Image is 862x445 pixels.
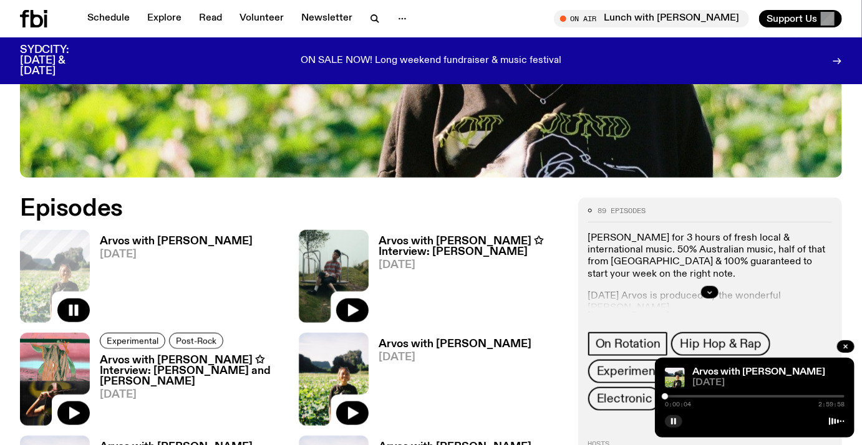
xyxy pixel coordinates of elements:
span: Post-Rock [176,336,216,345]
span: Support Us [767,13,817,24]
span: [DATE] [692,378,845,388]
span: [DATE] [379,260,563,270]
img: Bri is smiling and wearing a black t-shirt. She is standing in front of a lush, green field. Ther... [665,368,685,388]
a: Arvos with [PERSON_NAME][DATE] [369,339,531,426]
img: Split frame of Bhenji Ra and Karina Utomo mid performances [20,333,90,426]
span: Hip Hop & Rap [680,337,761,351]
h2: Episodes [20,198,563,220]
button: Support Us [759,10,842,27]
a: Hip Hop & Rap [671,332,770,356]
h3: Arvos with [PERSON_NAME] [379,339,531,350]
a: Arvos with [PERSON_NAME] [692,367,825,377]
a: On Rotation [588,332,668,356]
h3: Arvos with [PERSON_NAME] ✩ Interview: [PERSON_NAME] [379,236,563,257]
span: Experimental [597,365,669,378]
span: Electronic [597,392,652,406]
span: On Rotation [596,337,661,351]
a: Arvos with [PERSON_NAME] ✩ Interview: [PERSON_NAME][DATE] [369,236,563,323]
img: Bri is smiling and wearing a black t-shirt. She is standing in front of a lush, green field. Ther... [299,333,369,426]
a: Arvos with [PERSON_NAME][DATE] [90,236,253,323]
span: [DATE] [379,352,531,363]
a: Experimental [100,333,165,349]
a: Explore [140,10,189,27]
a: Schedule [80,10,137,27]
span: 0:00:04 [665,401,691,408]
h3: Arvos with [PERSON_NAME] ✩ Interview: [PERSON_NAME] and [PERSON_NAME] [100,355,284,387]
span: 2:59:58 [818,401,845,408]
a: Newsletter [294,10,360,27]
a: Post-Rock [169,333,223,349]
span: [DATE] [100,390,284,400]
a: Experimental [588,360,678,383]
span: [DATE] [100,249,253,260]
span: Experimental [107,336,158,345]
button: On AirLunch with [PERSON_NAME] [554,10,749,27]
img: Rich Brian sits on playground equipment pensively, feeling ethereal in a misty setting [299,230,369,323]
a: Electronic [588,387,661,411]
p: ON SALE NOW! Long weekend fundraiser & music festival [301,55,561,67]
h3: Arvos with [PERSON_NAME] [100,236,253,247]
h3: SYDCITY: [DATE] & [DATE] [20,45,100,77]
p: [PERSON_NAME] for 3 hours of fresh local & international music. ​50% Australian music, half of th... [588,232,832,280]
a: Volunteer [232,10,291,27]
span: 89 episodes [598,208,646,214]
a: Arvos with [PERSON_NAME] ✩ Interview: [PERSON_NAME] and [PERSON_NAME][DATE] [90,355,284,426]
a: Read [191,10,230,27]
